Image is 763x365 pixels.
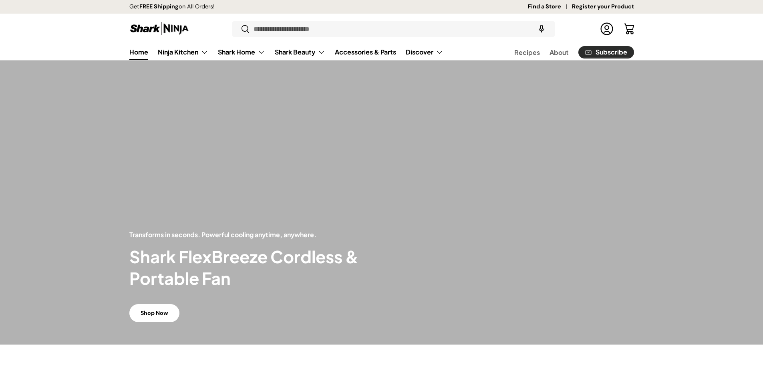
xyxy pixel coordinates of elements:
a: Accessories & Parts [335,44,396,60]
a: About [550,44,569,60]
a: Register your Product [572,2,634,11]
a: Shop Now [129,304,179,322]
a: Home [129,44,148,60]
nav: Secondary [495,44,634,60]
summary: Shark Beauty [270,44,330,60]
nav: Primary [129,44,443,60]
a: Ninja Kitchen [158,44,208,60]
a: Recipes [514,44,540,60]
a: Subscribe [578,46,634,58]
h2: Shark FlexBreeze Cordless & Portable Fan [129,246,382,289]
a: Shark Beauty [275,44,325,60]
a: Discover [406,44,443,60]
p: Transforms in seconds. Powerful cooling anytime, anywhere. [129,230,382,240]
strong: FREE Shipping [139,3,179,10]
p: Get on All Orders! [129,2,215,11]
summary: Discover [401,44,448,60]
a: Shark Home [218,44,265,60]
summary: Shark Home [213,44,270,60]
span: Subscribe [596,49,627,55]
a: Find a Store [528,2,572,11]
summary: Ninja Kitchen [153,44,213,60]
speech-search-button: Search by voice [529,20,554,38]
img: Shark Ninja Philippines [129,21,189,36]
